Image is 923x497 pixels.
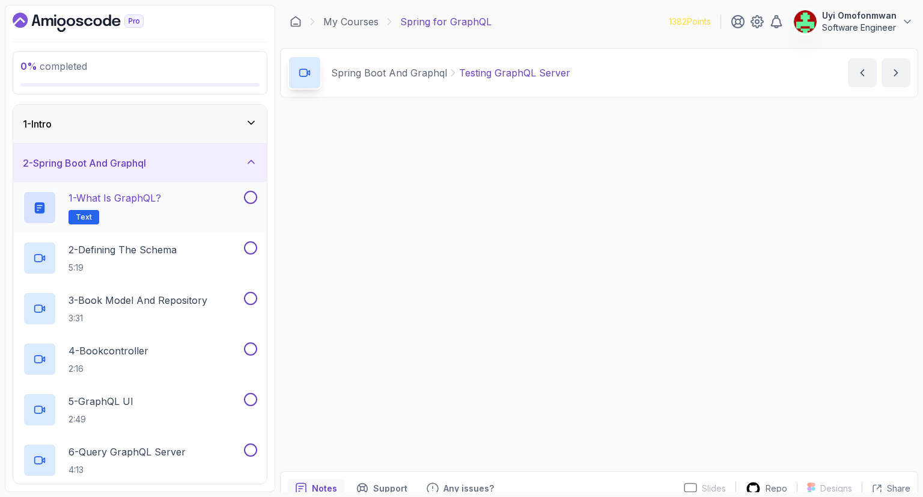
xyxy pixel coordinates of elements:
p: Software Engineer [822,22,897,34]
span: Text [76,212,92,222]
span: completed [20,60,87,72]
p: 5 - GraphQL UI [69,394,133,409]
a: Dashboard [290,16,302,28]
p: 1 - What is GraphQL? [69,191,161,205]
button: Share [862,483,910,495]
p: Spring Boot And Graphql [331,66,447,80]
p: 4:13 [69,464,186,476]
button: previous content [848,58,877,87]
a: My Courses [323,14,379,29]
p: Share [887,483,910,495]
button: 3-Book Model And Repository3:31 [23,292,257,326]
p: 2 - Defining The Schema [69,242,177,257]
a: Dashboard [13,13,171,32]
p: Repo [766,483,787,495]
p: 1382 Points [669,16,711,28]
p: 6 - Query GraphQL Server [69,445,186,459]
span: 0 % [20,60,37,72]
p: Designs [820,483,852,495]
button: 1-Intro [13,105,267,143]
p: Uyi Omofonmwan [822,10,897,22]
p: 3:31 [69,312,207,324]
p: 4 - Bookcontroller [69,344,148,358]
p: Notes [312,483,337,495]
img: user profile image [794,10,817,33]
p: 3 - Book Model And Repository [69,293,207,307]
h3: 2 - Spring Boot And Graphql [23,156,146,170]
button: next content [882,58,910,87]
h3: 1 - Intro [23,117,52,131]
p: Slides [702,483,726,495]
button: user profile imageUyi OmofonmwanSoftware Engineer [793,10,913,34]
p: Support [373,483,407,495]
p: Any issues? [443,483,494,495]
p: Testing GraphQL Server [459,66,570,80]
a: Repo [736,481,797,496]
button: 2-Spring Boot And Graphql [13,144,267,182]
button: 6-Query GraphQL Server4:13 [23,443,257,477]
button: 2-Defining The Schema5:19 [23,241,257,275]
button: 4-Bookcontroller2:16 [23,342,257,376]
button: 5-GraphQL UI2:49 [23,393,257,427]
p: 2:16 [69,363,148,375]
button: 1-What is GraphQL?Text [23,191,257,224]
p: 2:49 [69,413,133,425]
p: Spring for GraphQL [400,14,492,29]
p: 5:19 [69,262,177,274]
